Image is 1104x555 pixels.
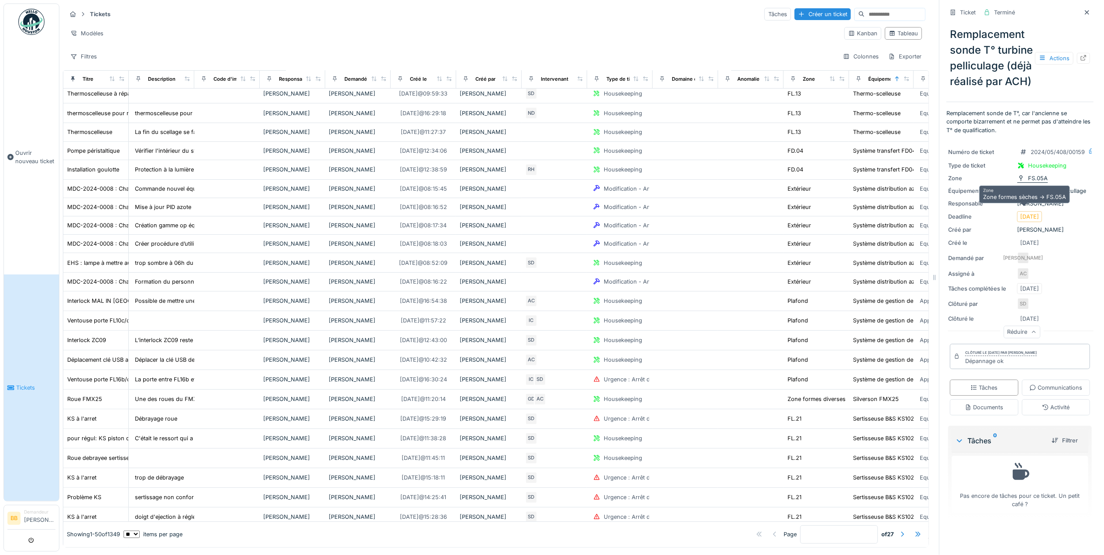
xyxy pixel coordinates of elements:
div: FL.13 [788,128,801,136]
div: Appareil [920,316,942,325]
div: [PERSON_NAME] [263,395,322,403]
div: Equipement [920,259,951,267]
div: Equipement [920,434,951,442]
div: thermoscelleuse pour régul intervention NDE 13/... [135,109,269,117]
div: Roue FMX25 [67,395,102,403]
div: Terminé [994,8,1015,17]
div: Tâches [955,435,1045,446]
div: Equipement [920,128,951,136]
span: Tickets [16,384,55,392]
div: Thermo-scelleuse [853,109,901,117]
div: [PERSON_NAME] [460,395,518,403]
div: Housekeeping [604,336,642,344]
div: Plafond [788,356,808,364]
div: [DATE] @ 16:54:38 [400,297,447,305]
div: [PERSON_NAME] [263,128,322,136]
div: Housekeeping [604,434,642,442]
div: Housekeeping [604,259,642,267]
div: Possible de mettre une temporisation sur le MAL... [135,297,269,305]
div: Sertisseuse B&S KS1025 [853,454,918,462]
div: Système de gestion des interlocks FL/FD/ZC [853,297,971,305]
div: Vérifier l'intérieur du système suite à la DE-2... [135,147,258,155]
div: [PERSON_NAME] [263,221,322,230]
div: [PERSON_NAME] [263,336,322,344]
div: [DATE] @ 16:29:18 [401,109,447,117]
div: Code d'imputation [213,75,258,83]
div: Housekeeping [604,297,642,305]
div: Créé par [948,226,1014,234]
div: Filtres [66,50,101,63]
div: Thermoscelleuse [67,128,112,136]
div: Equipement [920,147,951,155]
div: FD.04 [788,147,803,155]
div: Système transfert FD04 - 0159 [853,147,935,155]
div: Urgence : Arrêt de production [604,375,684,384]
div: [PERSON_NAME] [460,336,518,344]
p: Remplacement sonde de T°, car l'ancienne se comporte bizarrement et ne permet pas d'atteindre les... [946,109,1094,134]
div: Extérieur [788,259,811,267]
div: FS.05A [1028,174,1048,182]
div: [PERSON_NAME] [460,240,518,248]
div: [PERSON_NAME] [263,473,322,482]
div: [DATE] @ 08:17:34 [400,221,447,230]
div: [PERSON_NAME] [329,375,387,384]
div: FL.21 [788,454,801,462]
div: Équipement [868,75,897,83]
div: Equipement [920,473,951,482]
div: [PERSON_NAME] [460,356,518,364]
div: Créé par [475,75,495,83]
div: KS à l'arret [67,473,96,482]
div: Equipement [920,165,951,174]
div: trop de débrayage [135,473,184,482]
div: Modification - Amélioration [604,277,676,286]
div: [DATE] @ 08:16:22 [400,277,447,286]
div: Type de ticket [948,161,1014,170]
div: Système de gestion des interlocks FL/FD/ZC [853,356,971,364]
div: [PERSON_NAME] [329,221,387,230]
div: Urgence : Arrêt de production [604,415,684,423]
div: [DATE] @ 16:30:24 [400,375,447,384]
div: Système distribution azote [853,185,923,193]
div: Equipement [920,395,951,403]
div: Déplacer la clé USB de l'audit trail interlock ... [135,356,255,364]
div: AC [525,354,537,366]
div: Equipement [920,203,951,211]
div: [DATE] [1020,315,1039,323]
div: thermoscelleuse pour régul intervention NDE [DATE] x2 [67,109,216,117]
strong: Tickets [86,10,114,18]
div: Plafond [788,297,808,305]
div: [PERSON_NAME] [329,454,387,462]
div: Tâches [970,384,998,392]
div: [PERSON_NAME] [329,259,387,267]
div: SD [525,432,537,445]
div: Créé le [410,75,427,83]
div: Responsable [279,75,310,83]
div: Type de ticket [606,75,640,83]
div: Modification - Amélioration [604,240,676,248]
div: SD [525,257,537,269]
div: Sertisseuse B&S KS1025 [853,415,918,423]
h6: Zone [983,188,1066,193]
div: FL.21 [788,415,801,423]
div: Équipement [948,187,1014,195]
div: Débrayage roue [135,415,177,423]
div: [PERSON_NAME] [263,356,322,364]
div: Appareil [920,375,942,384]
div: Housekeeping [604,395,642,403]
div: [PERSON_NAME] [329,356,387,364]
div: SD [1017,298,1029,310]
div: [PERSON_NAME] [460,297,518,305]
div: Documents [965,403,1004,411]
div: Mise à jour PID azote [135,203,191,211]
div: [PERSON_NAME] [329,109,387,117]
div: Housekeeping [604,316,642,325]
div: Ventouse porte FL10c/couloire ne fonctionne pas [67,316,198,325]
div: Créer un ticket [794,8,851,20]
div: Créé le [948,239,1014,247]
div: IC [525,315,537,327]
div: [PERSON_NAME] [263,434,322,442]
div: pour régul: KS piston d'entrée HS [67,434,158,442]
div: Housekeeping [604,147,642,155]
div: GD [525,393,537,405]
div: Zone formes diverses [788,395,846,403]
